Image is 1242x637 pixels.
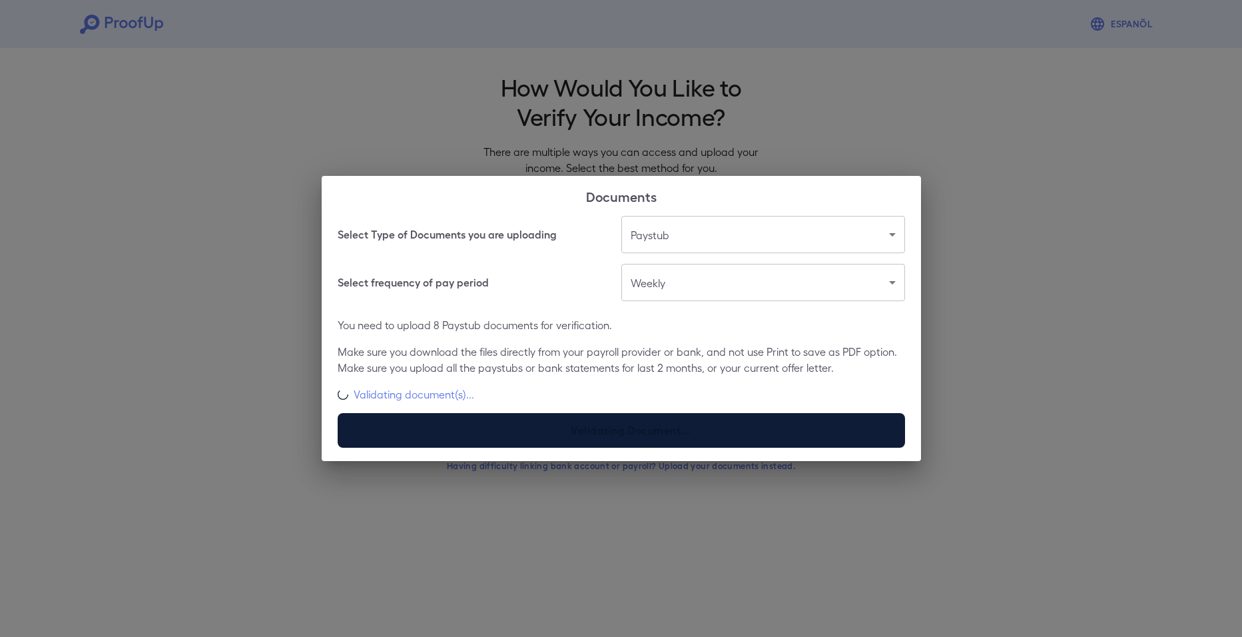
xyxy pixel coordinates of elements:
[338,275,489,291] h6: Select frequency of pay period
[338,227,557,243] h6: Select Type of Documents you are uploading
[322,176,921,216] h2: Documents
[354,386,474,402] p: Validating document(s)...
[338,344,905,376] p: Make sure you download the files directly from your payroll provider or bank, and not use Print t...
[621,264,905,301] div: Weekly
[621,216,905,253] div: Paystub
[338,317,905,333] p: You need to upload 8 Paystub documents for verification.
